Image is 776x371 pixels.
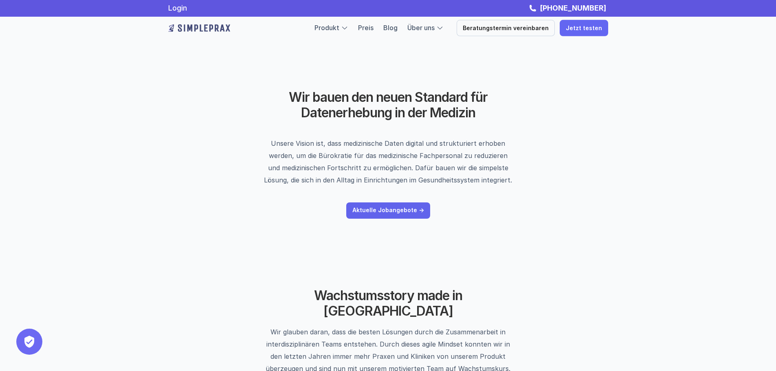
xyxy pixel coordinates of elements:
[358,24,374,32] a: Preis
[248,90,529,121] h2: Wir bauen den neuen Standard für Datenerhebung in der Medizin
[264,137,513,186] p: Unsere Vision ist, dass medizinische Daten digital und strukturiert erhoben werden, um die Bürokr...
[566,24,602,31] p: Jetzt testen
[457,20,555,36] a: Beratungstermin vereinbaren
[463,24,549,31] p: Beratungstermin vereinbaren
[346,202,430,219] a: Aktuelle Jobangebote ->
[538,4,608,12] a: [PHONE_NUMBER]
[383,24,398,32] a: Blog
[540,4,606,12] strong: [PHONE_NUMBER]
[352,207,424,214] p: Aktuelle Jobangebote ->
[407,24,435,32] a: Über uns
[168,4,187,12] a: Login
[286,288,490,319] h2: Wachstumsstory made in [GEOGRAPHIC_DATA]
[560,20,608,36] a: Jetzt testen
[314,24,339,32] a: Produkt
